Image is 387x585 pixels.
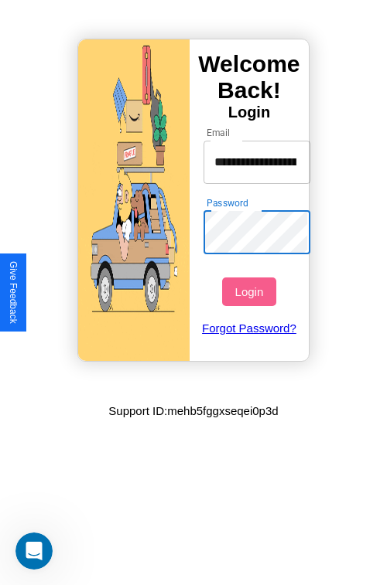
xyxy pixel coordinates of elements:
h4: Login [190,104,309,121]
div: Give Feedback [8,261,19,324]
button: Login [222,277,276,306]
h3: Welcome Back! [190,51,309,104]
label: Email [207,126,231,139]
p: Support ID: mehb5fggxseqei0p3d [108,400,278,421]
img: gif [78,39,190,361]
iframe: Intercom live chat [15,532,53,570]
label: Password [207,196,248,209]
a: Forgot Password? [196,306,303,350]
